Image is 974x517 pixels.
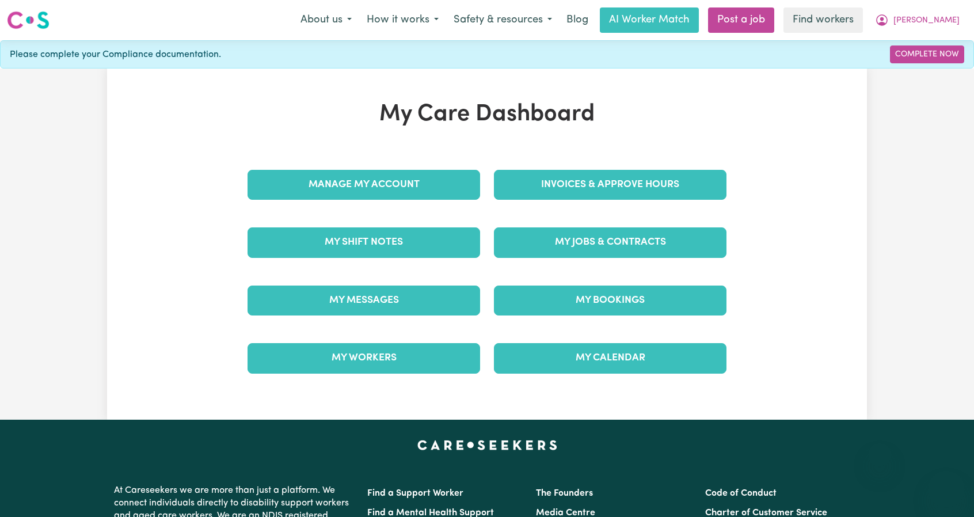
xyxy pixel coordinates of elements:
[494,286,726,315] a: My Bookings
[10,48,221,62] span: Please complete your Compliance documentation.
[248,286,480,315] a: My Messages
[248,343,480,373] a: My Workers
[7,7,50,33] a: Careseekers logo
[705,489,777,498] a: Code of Conduct
[536,489,593,498] a: The Founders
[248,170,480,200] a: Manage My Account
[928,471,965,508] iframe: Button to launch messaging window
[494,170,726,200] a: Invoices & Approve Hours
[868,443,891,466] iframe: Close message
[600,7,699,33] a: AI Worker Match
[446,8,560,32] button: Safety & resources
[893,14,960,27] span: [PERSON_NAME]
[708,7,774,33] a: Post a job
[359,8,446,32] button: How it works
[494,343,726,373] a: My Calendar
[367,489,463,498] a: Find a Support Worker
[868,8,967,32] button: My Account
[248,227,480,257] a: My Shift Notes
[417,440,557,450] a: Careseekers home page
[890,45,964,63] a: Complete Now
[293,8,359,32] button: About us
[494,227,726,257] a: My Jobs & Contracts
[783,7,863,33] a: Find workers
[560,7,595,33] a: Blog
[241,101,733,128] h1: My Care Dashboard
[7,10,50,31] img: Careseekers logo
